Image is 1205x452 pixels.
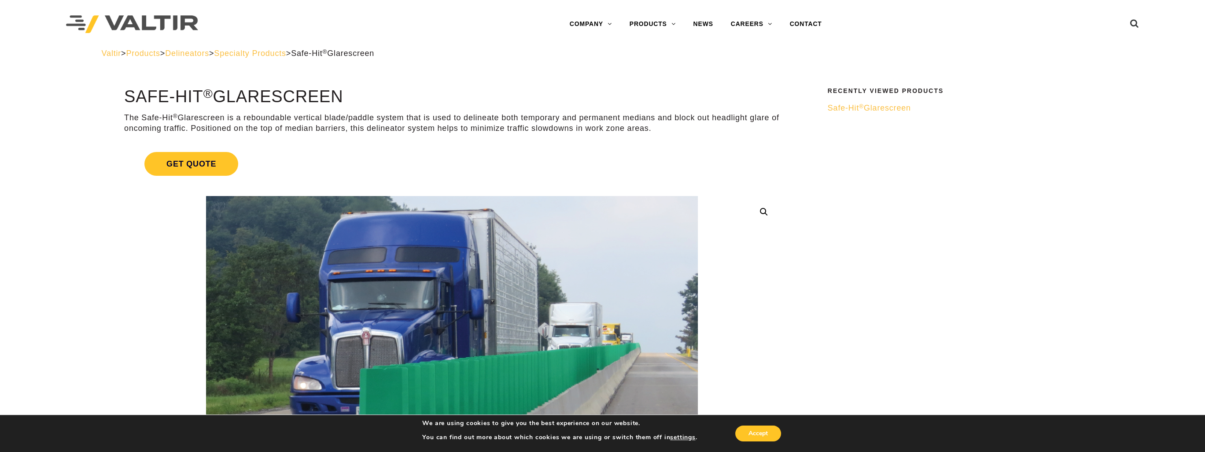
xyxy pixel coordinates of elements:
a: Valtir [102,49,121,58]
h1: Safe-Hit Glarescreen [124,88,780,106]
sup: ® [173,113,178,119]
a: COMPANY [561,15,621,33]
a: Products [126,49,160,58]
div: > > > > [102,48,1104,59]
span: Safe-Hit Glarescreen [291,49,374,58]
button: Accept [735,426,781,441]
sup: ® [323,48,328,55]
span: Safe-Hit Glarescreen [828,104,911,112]
a: PRODUCTS [621,15,685,33]
span: Get Quote [144,152,238,176]
h2: Recently Viewed Products [828,88,1098,94]
sup: ® [203,86,213,100]
a: Get Quote [124,141,780,186]
img: Valtir [66,15,198,33]
button: settings [670,433,695,441]
p: You can find out more about which cookies we are using or switch them off in . [422,433,697,441]
a: NEWS [684,15,722,33]
a: Delineators [165,49,209,58]
a: CAREERS [722,15,781,33]
sup: ® [859,103,864,110]
a: Safe-Hit®Glarescreen [828,103,1098,113]
p: The Safe-Hit Glarescreen is a reboundable vertical blade/paddle system that is used to delineate ... [124,113,780,133]
a: CONTACT [781,15,831,33]
p: We are using cookies to give you the best experience on our website. [422,419,697,427]
a: Specialty Products [214,49,286,58]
